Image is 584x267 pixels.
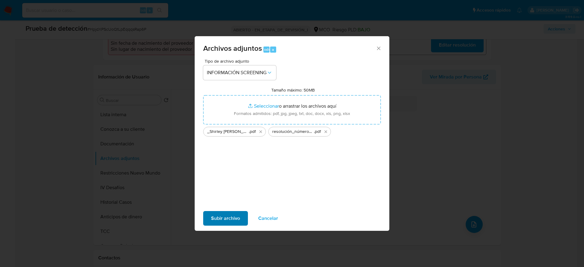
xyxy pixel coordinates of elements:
button: Subir archivo [203,211,248,226]
ul: Archivos seleccionados [203,124,381,137]
label: Tamaño máximo: 50MB [271,87,315,93]
button: Cerrar [376,45,381,51]
button: Eliminar _Shirley Milena Bohorquez Carrillo_ lavado de dinero - Buscar con Google.pdf [257,128,264,135]
font: .pdf [314,128,321,134]
font: INFORMACIÓN SCREENING [207,69,266,76]
font: .pdf [249,128,256,134]
font: resolución_número_p1327_de_2020 [272,128,342,134]
span: Subir archivo [211,212,240,225]
font: a [272,47,274,52]
font: Cancelar [258,211,278,226]
button: INFORMACIÓN SCREENING [203,65,276,80]
font: Todo [262,47,271,52]
span: Tipo de archivo adjunto [205,59,278,63]
button: Eliminar resolución_número_p1327_de_2020.pdf [322,128,329,135]
span: _Shirley [PERSON_NAME] lavado de dinero - Buscar con Google [207,129,249,135]
button: Cancelar [250,211,286,226]
font: Archivos adjuntos [203,43,262,54]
